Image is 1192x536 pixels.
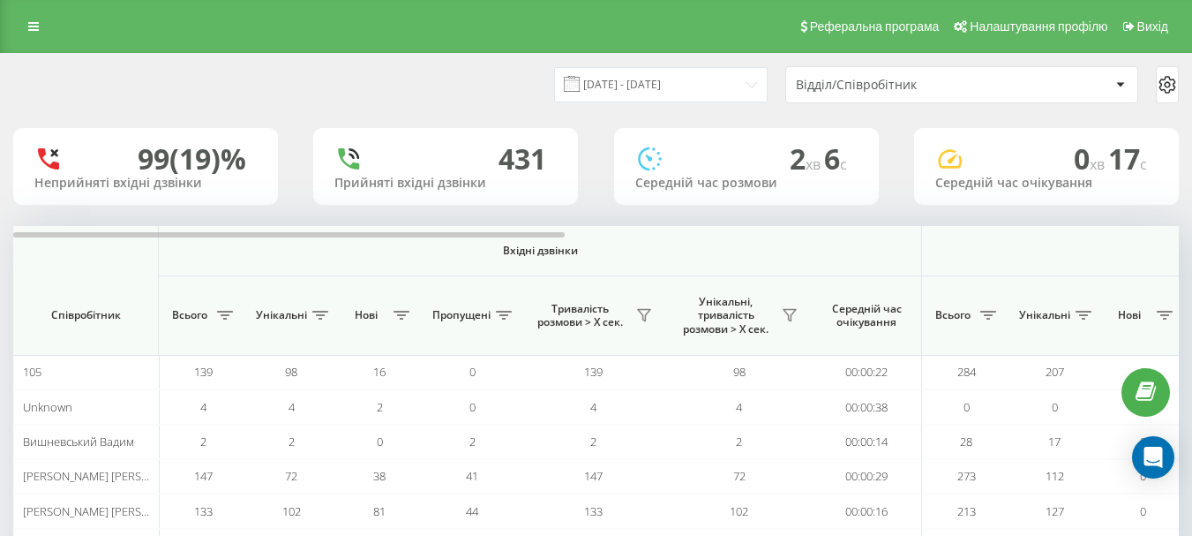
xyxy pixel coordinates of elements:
[256,308,307,322] span: Унікальні
[469,364,476,380] span: 0
[812,389,922,424] td: 00:00:38
[796,78,1007,93] div: Відділ/Співробітник
[194,364,213,380] span: 139
[825,302,908,329] span: Середній час очікування
[675,295,776,336] span: Унікальні, тривалість розмови > Х сек.
[289,399,295,415] span: 4
[373,364,386,380] span: 16
[736,434,742,449] span: 2
[28,308,143,322] span: Співробітник
[23,434,134,449] span: Вишневський Вадим
[285,468,297,484] span: 72
[499,142,546,176] div: 431
[373,503,386,519] span: 81
[584,468,603,484] span: 147
[960,434,972,449] span: 28
[590,399,596,415] span: 4
[730,503,748,519] span: 102
[138,142,246,176] div: 99 (19)%
[1046,503,1064,519] span: 127
[1046,468,1064,484] span: 112
[1052,399,1058,415] span: 0
[824,140,847,177] span: 6
[1108,140,1147,177] span: 17
[806,155,824,174] span: хв
[970,19,1107,34] span: Налаштування профілю
[377,434,383,449] span: 0
[957,364,976,380] span: 284
[334,176,557,191] div: Прийняті вхідні дзвінки
[635,176,858,191] div: Середній час розмови
[1140,434,1146,449] span: 0
[790,140,824,177] span: 2
[194,503,213,519] span: 133
[205,244,875,258] span: Вхідні дзвінки
[1140,364,1146,380] span: 0
[1137,19,1168,34] span: Вихід
[963,399,970,415] span: 0
[584,364,603,380] span: 139
[1019,308,1070,322] span: Унікальні
[282,503,301,519] span: 102
[168,308,212,322] span: Всього
[432,308,491,322] span: Пропущені
[469,434,476,449] span: 2
[812,494,922,528] td: 00:00:16
[812,459,922,494] td: 00:00:29
[529,302,631,329] span: Тривалість розмови > Х сек.
[1107,308,1151,322] span: Нові
[1074,140,1108,177] span: 0
[1046,364,1064,380] span: 207
[733,364,746,380] span: 98
[736,399,742,415] span: 4
[23,364,41,380] span: 105
[957,468,976,484] span: 273
[810,19,940,34] span: Реферальна програма
[931,308,975,322] span: Всього
[466,468,478,484] span: 41
[733,468,746,484] span: 72
[285,364,297,380] span: 98
[590,434,596,449] span: 2
[840,155,847,174] span: c
[1048,434,1061,449] span: 17
[289,434,295,449] span: 2
[34,176,257,191] div: Неприйняті вхідні дзвінки
[469,399,476,415] span: 0
[344,308,388,322] span: Нові
[584,503,603,519] span: 133
[812,425,922,459] td: 00:00:14
[23,503,197,519] span: [PERSON_NAME] [PERSON_NAME]
[200,434,206,449] span: 2
[1090,155,1108,174] span: хв
[23,468,197,484] span: [PERSON_NAME] [PERSON_NAME]
[377,399,383,415] span: 2
[1140,155,1147,174] span: c
[194,468,213,484] span: 147
[957,503,976,519] span: 213
[1132,436,1174,479] div: Open Intercom Messenger
[373,468,386,484] span: 38
[935,176,1158,191] div: Середній час очікування
[23,399,72,415] span: Unknown
[200,399,206,415] span: 4
[466,503,478,519] span: 44
[1140,503,1146,519] span: 0
[812,355,922,389] td: 00:00:22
